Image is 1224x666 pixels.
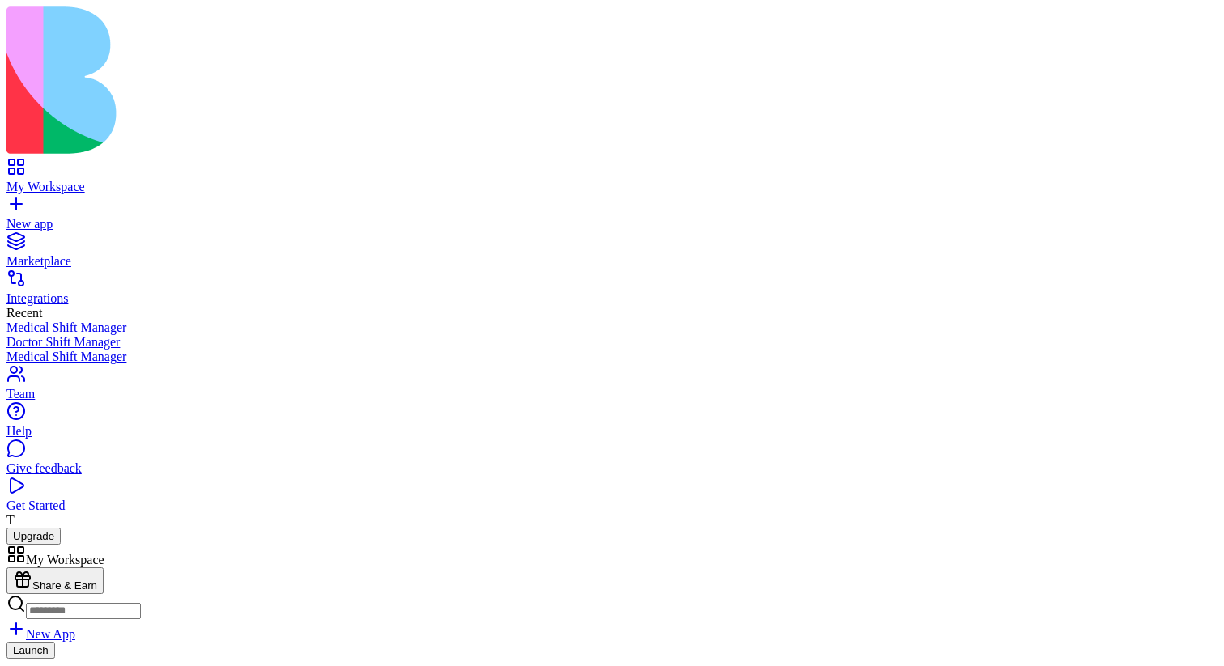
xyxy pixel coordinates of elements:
a: Integrations [6,277,1218,306]
span: T [6,513,15,527]
span: Share & Earn [32,579,97,592]
a: Get Started [6,484,1218,513]
a: Team [6,372,1218,401]
div: Help [6,424,1218,439]
a: New App [6,627,75,641]
div: Team [6,387,1218,401]
div: Integrations [6,291,1218,306]
a: Help [6,409,1218,439]
button: Launch [6,642,55,659]
div: My Workspace [6,180,1218,194]
a: New app [6,202,1218,231]
button: Share & Earn [6,567,104,594]
a: Medical Shift Manager [6,350,1218,364]
span: My Workspace [26,553,104,566]
a: Give feedback [6,447,1218,476]
span: Recent [6,306,42,320]
a: Upgrade [6,528,61,542]
div: New app [6,217,1218,231]
a: Medical Shift Manager [6,320,1218,335]
button: Upgrade [6,528,61,545]
img: logo [6,6,657,154]
a: Doctor Shift Manager [6,335,1218,350]
div: Marketplace [6,254,1218,269]
div: Give feedback [6,461,1218,476]
a: Marketplace [6,240,1218,269]
a: My Workspace [6,165,1218,194]
div: Get Started [6,498,1218,513]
